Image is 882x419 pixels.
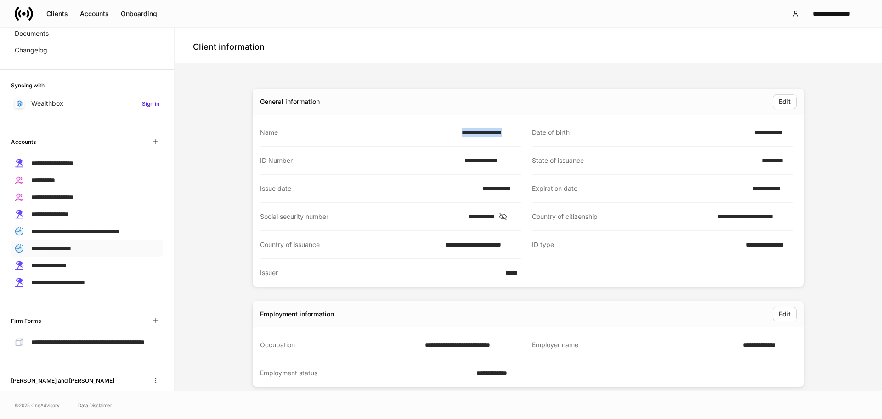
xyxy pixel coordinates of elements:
span: © 2025 OneAdvisory [15,402,60,409]
button: Clients [40,6,74,21]
a: WealthboxSign in [11,95,163,112]
div: Issuer [260,268,500,277]
div: ID type [532,240,741,250]
div: Country of citizenship [532,212,712,221]
h6: Accounts [11,138,36,146]
button: Edit [773,94,797,109]
div: Edit [779,310,791,319]
div: Employment information [260,310,334,319]
div: Edit [779,97,791,106]
h6: Firm Forms [11,316,41,325]
button: Accounts [74,6,115,21]
div: Issue date [260,184,477,193]
a: Data Disclaimer [78,402,112,409]
p: Changelog [15,46,47,55]
div: Social security number [260,212,463,221]
div: Expiration date [532,184,747,193]
div: General information [260,97,320,106]
a: Changelog [11,42,163,58]
div: Name [260,128,456,137]
div: Clients [46,9,68,18]
a: Documents [11,25,163,42]
p: Documents [15,29,49,38]
div: State of issuance [532,156,756,165]
h6: Sign in [142,99,159,108]
button: Onboarding [115,6,163,21]
div: Employment status [260,368,471,378]
div: ID Number [260,156,459,165]
div: Employer name [532,340,737,350]
div: Accounts [80,9,109,18]
div: Onboarding [121,9,157,18]
button: Edit [773,307,797,321]
div: Country of issuance [260,240,440,249]
h4: Client information [193,41,265,52]
h6: Syncing with [11,81,45,90]
p: Wealthbox [31,99,63,108]
div: Occupation [260,340,419,350]
h6: [PERSON_NAME] and [PERSON_NAME] [11,376,114,385]
div: Date of birth [532,128,749,137]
